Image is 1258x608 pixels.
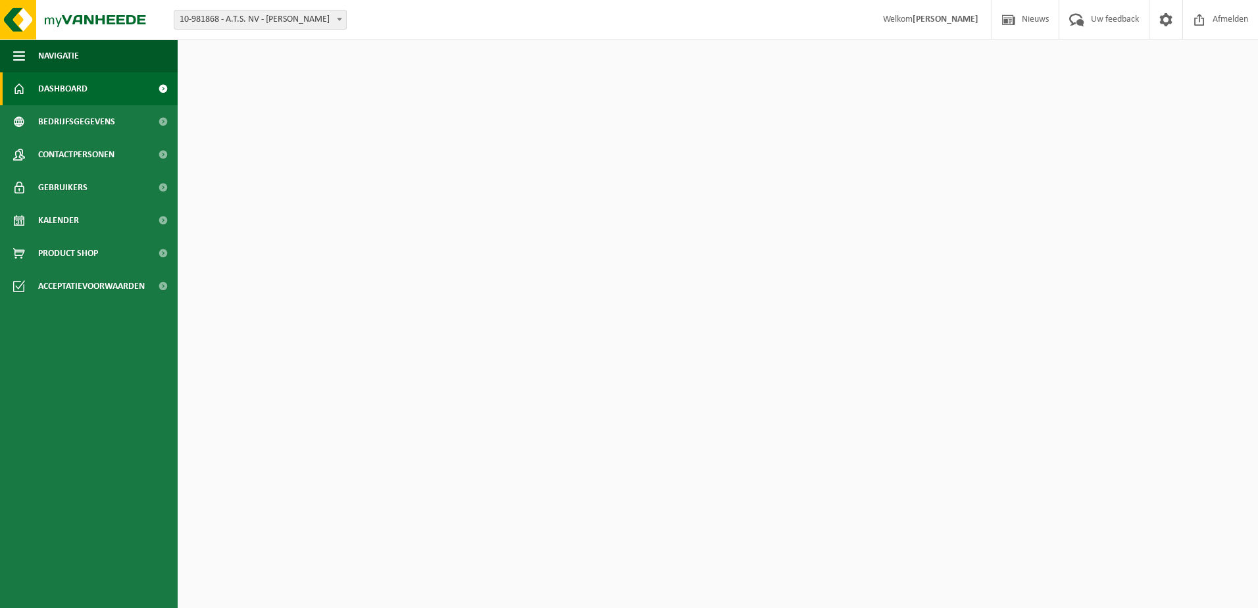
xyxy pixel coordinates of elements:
[38,204,79,237] span: Kalender
[38,72,88,105] span: Dashboard
[38,39,79,72] span: Navigatie
[38,237,98,270] span: Product Shop
[174,11,346,29] span: 10-981868 - A.T.S. NV - HAMME - HAMME
[174,10,347,30] span: 10-981868 - A.T.S. NV - HAMME - HAMME
[913,14,978,24] strong: [PERSON_NAME]
[38,171,88,204] span: Gebruikers
[38,138,114,171] span: Contactpersonen
[38,105,115,138] span: Bedrijfsgegevens
[38,270,145,303] span: Acceptatievoorwaarden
